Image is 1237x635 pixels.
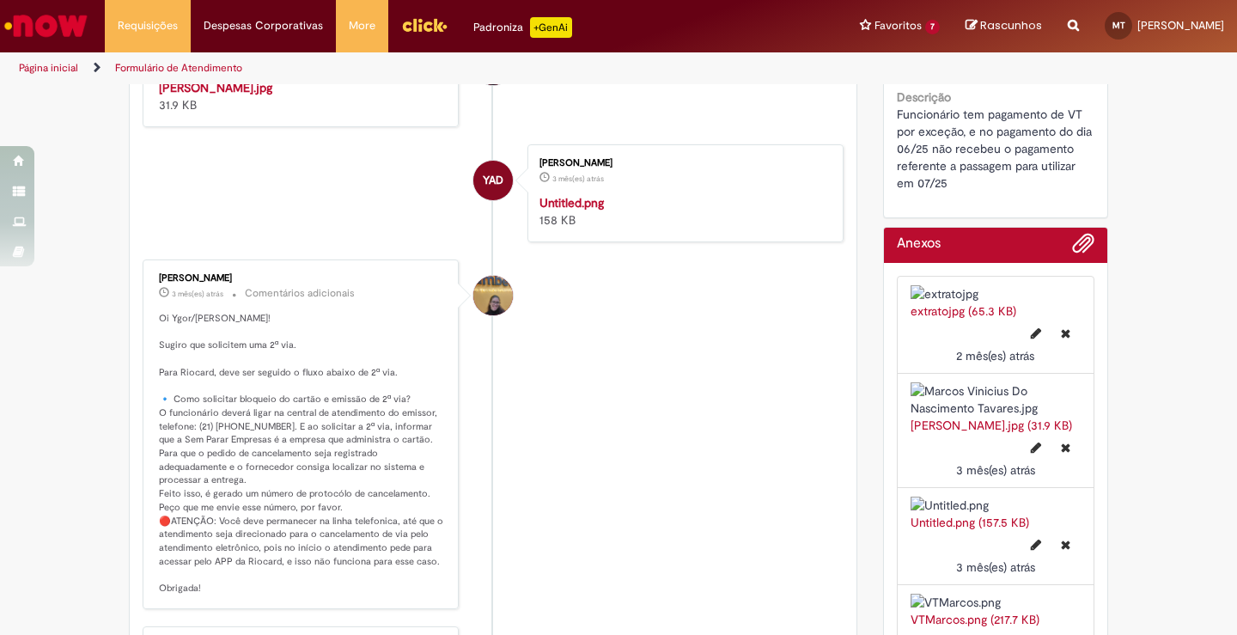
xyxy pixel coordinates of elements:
time: 22/07/2025 19:46:31 [956,348,1034,363]
a: Formulário de Atendimento [115,61,242,75]
span: YAD [483,160,503,201]
span: 3 mês(es) atrás [956,462,1035,478]
div: [PERSON_NAME] [539,158,826,168]
button: Excluir Marcos Vinicius Do Nascimento Tavares.jpg [1051,434,1081,461]
div: [PERSON_NAME] [159,273,445,284]
p: +GenAi [530,17,572,38]
span: Funcionário tem pagamento de VT por exceção, e no pagamento do dia 06/25 não recebeu o pagamento ... [897,107,1095,191]
button: Editar nome de arquivo Untitled.png [1021,531,1051,559]
button: Adicionar anexos [1072,232,1094,263]
span: Despesas Corporativas [204,17,323,34]
span: 2 mês(es) atrás [956,348,1034,363]
div: Ygor Alves De Lima Amaral [473,161,513,200]
button: Excluir extratojpg [1051,320,1081,347]
div: 158 KB [539,194,826,229]
button: Excluir Untitled.png [1051,531,1081,559]
time: 11/07/2025 16:49:21 [552,174,604,184]
h2: Anexos [897,236,941,252]
span: 3 mês(es) atrás [172,289,223,299]
a: Rascunhos [966,18,1042,34]
span: 7 [925,20,940,34]
img: Marcos Vinicius Do Nascimento Tavares.jpg [911,382,1082,417]
img: Untitled.png [911,497,1082,514]
a: Untitled.png (157.5 KB) [911,515,1029,530]
span: Favoritos [874,17,922,34]
ul: Trilhas de página [13,52,812,84]
span: 3 mês(es) atrás [552,174,604,184]
div: 31.9 KB [159,79,445,113]
img: VTMarcos.png [911,594,1082,611]
a: [PERSON_NAME].jpg (31.9 KB) [911,418,1072,433]
a: [PERSON_NAME].jpg [159,80,272,95]
div: Padroniza [473,17,572,38]
time: 11/07/2025 17:04:38 [956,462,1035,478]
span: [PERSON_NAME] [1137,18,1224,33]
time: 10/07/2025 16:35:48 [172,289,223,299]
time: 11/07/2025 16:49:21 [956,559,1035,575]
span: Rascunhos [980,17,1042,34]
a: extratojpg (65.3 KB) [911,303,1016,319]
button: Editar nome de arquivo Marcos Vinicius Do Nascimento Tavares.jpg [1021,434,1051,461]
span: 3 mês(es) atrás [956,559,1035,575]
img: ServiceNow [2,9,90,43]
b: Descrição [897,89,951,105]
span: More [349,17,375,34]
span: MT [1112,20,1125,31]
a: Untitled.png [539,195,604,211]
a: Página inicial [19,61,78,75]
a: VTMarcos.png (217.7 KB) [911,612,1039,627]
small: Comentários adicionais [245,286,355,301]
img: click_logo_yellow_360x200.png [401,12,448,38]
img: extratojpg [911,285,1082,302]
p: Oi Ygor/[PERSON_NAME]! Sugiro que solicitem uma 2ª via. Para Riocard, deve ser seguido o fluxo ab... [159,312,445,595]
button: Editar nome de arquivo extratojpg [1021,320,1051,347]
div: Amanda De Campos Gomes Do Nascimento [473,276,513,315]
span: Requisições [118,17,178,34]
